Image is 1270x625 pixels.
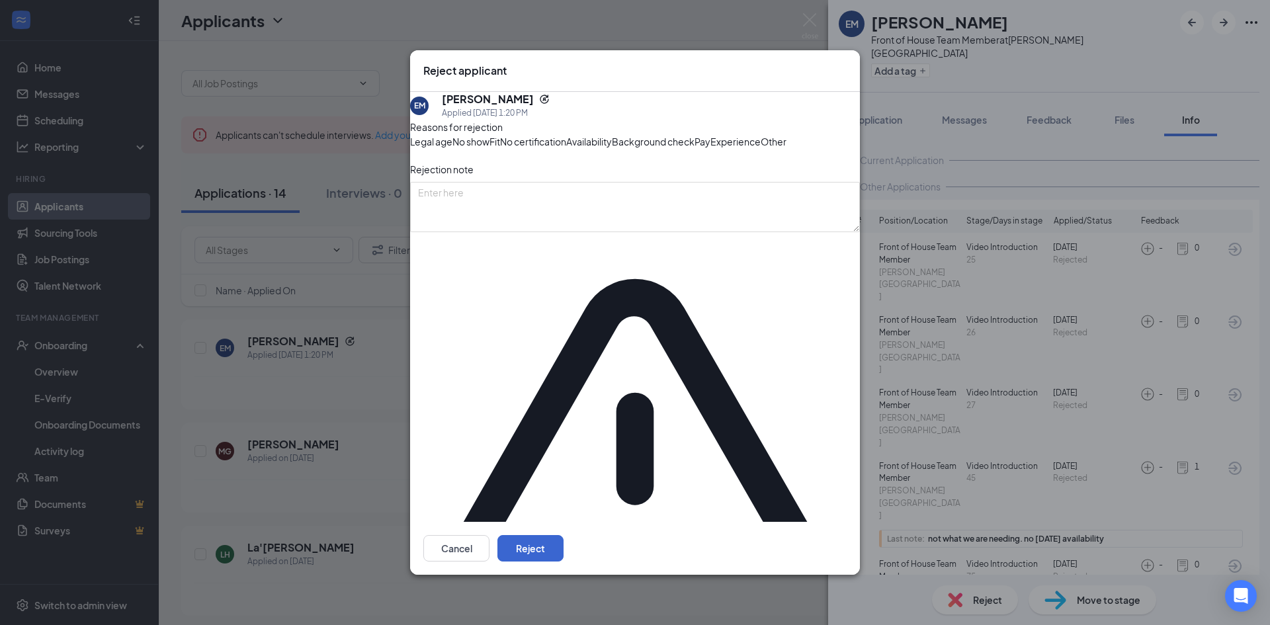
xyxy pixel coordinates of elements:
[761,134,786,149] span: Other
[410,163,474,175] span: Rejection note
[423,535,489,562] button: Cancel
[1225,580,1257,612] div: Open Intercom Messenger
[612,134,695,149] span: Background check
[442,92,534,106] h5: [PERSON_NAME]
[452,134,489,149] span: No show
[710,134,761,149] span: Experience
[410,121,503,133] span: Reasons for rejection
[500,134,566,149] span: No certification
[539,94,550,104] svg: Reapply
[695,134,710,149] span: Pay
[489,134,500,149] span: Fit
[423,63,507,78] h3: Reject applicant
[410,134,452,149] span: Legal age
[414,100,425,111] div: EM
[566,134,612,149] span: Availability
[442,106,550,120] div: Applied [DATE] 1:20 PM
[497,535,564,562] button: Reject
